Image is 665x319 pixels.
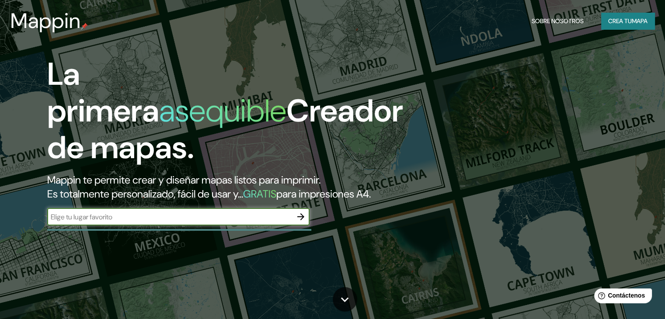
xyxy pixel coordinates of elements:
font: Mappin te permite crear y diseñar mapas listos para imprimir. [47,173,320,187]
input: Elige tu lugar favorito [47,212,292,222]
font: GRATIS [243,187,276,201]
font: La primera [47,54,159,131]
iframe: Lanzador de widgets de ayuda [587,285,655,309]
font: asequible [159,90,286,131]
font: mapa [632,17,648,25]
font: Creador de mapas. [47,90,403,168]
button: Sobre nosotros [528,13,587,29]
font: Sobre nosotros [532,17,584,25]
font: Es totalmente personalizado, fácil de usar y... [47,187,243,201]
button: Crea tumapa [601,13,655,29]
img: pin de mapeo [81,23,88,30]
font: Mappin [10,7,81,35]
font: para impresiones A4. [276,187,371,201]
font: Crea tu [608,17,632,25]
